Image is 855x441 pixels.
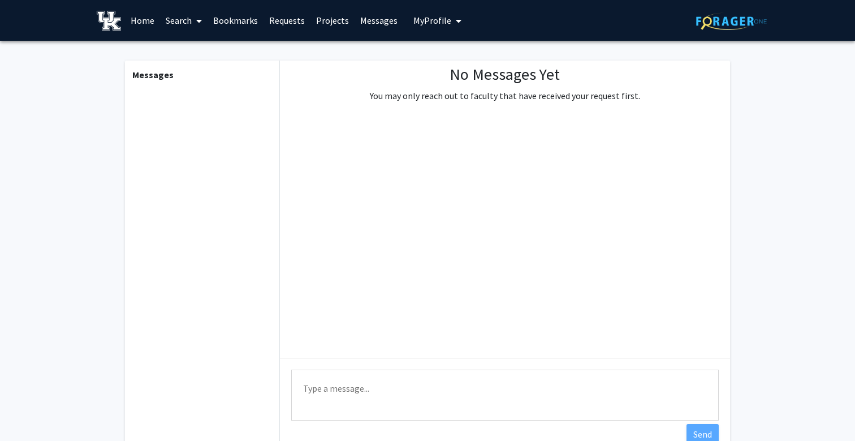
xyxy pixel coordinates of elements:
[370,65,640,84] h1: No Messages Yet
[413,15,451,26] span: My Profile
[208,1,264,40] a: Bookmarks
[160,1,208,40] a: Search
[370,89,640,102] p: You may only reach out to faculty that have received your request first.
[696,12,767,30] img: ForagerOne Logo
[355,1,403,40] a: Messages
[291,370,719,421] textarea: Message
[264,1,310,40] a: Requests
[310,1,355,40] a: Projects
[97,11,121,31] img: University of Kentucky Logo
[132,69,174,80] b: Messages
[8,390,48,433] iframe: Chat
[125,1,160,40] a: Home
